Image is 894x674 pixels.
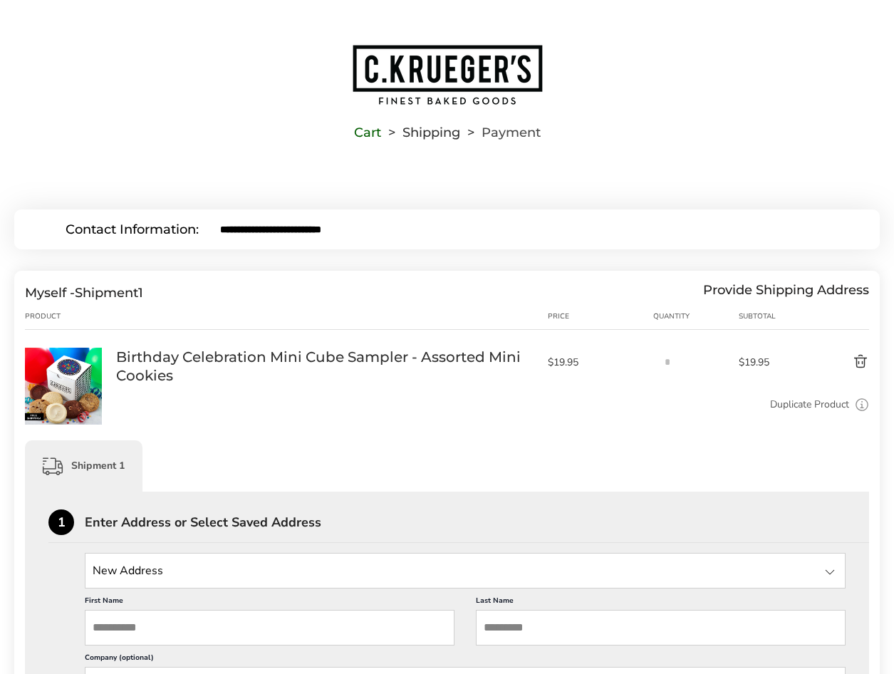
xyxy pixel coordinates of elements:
[482,128,541,138] span: Payment
[220,223,828,236] input: E-mail
[25,347,102,361] a: Birthday Celebration Mini Cube Sampler - Assorted Mini Cookies
[798,353,869,370] button: Delete product
[14,43,880,106] a: Go to home page
[85,553,846,589] input: State
[116,348,534,385] a: Birthday Celebration Mini Cube Sampler - Assorted Mini Cookies
[25,348,102,425] img: Birthday Celebration Mini Cube Sampler - Assorted Mini Cookies
[653,348,682,376] input: Quantity input
[25,285,143,301] div: Shipment
[548,311,653,322] div: Price
[25,311,116,322] div: Product
[739,311,798,322] div: Subtotal
[770,397,849,413] a: Duplicate Product
[48,509,74,535] div: 1
[354,128,381,138] a: Cart
[25,285,75,301] span: Myself -
[85,610,454,646] input: First Name
[476,610,846,646] input: Last Name
[85,516,869,529] div: Enter Address or Select Saved Address
[351,43,544,106] img: C.KRUEGER'S
[85,653,846,667] label: Company (optional)
[66,223,220,236] div: Contact Information:
[476,596,846,610] label: Last Name
[739,356,798,369] span: $19.95
[703,285,869,301] div: Provide Shipping Address
[548,356,646,369] span: $19.95
[381,128,460,138] li: Shipping
[25,440,142,492] div: Shipment 1
[653,311,739,322] div: Quantity
[85,596,454,610] label: First Name
[138,285,143,301] span: 1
